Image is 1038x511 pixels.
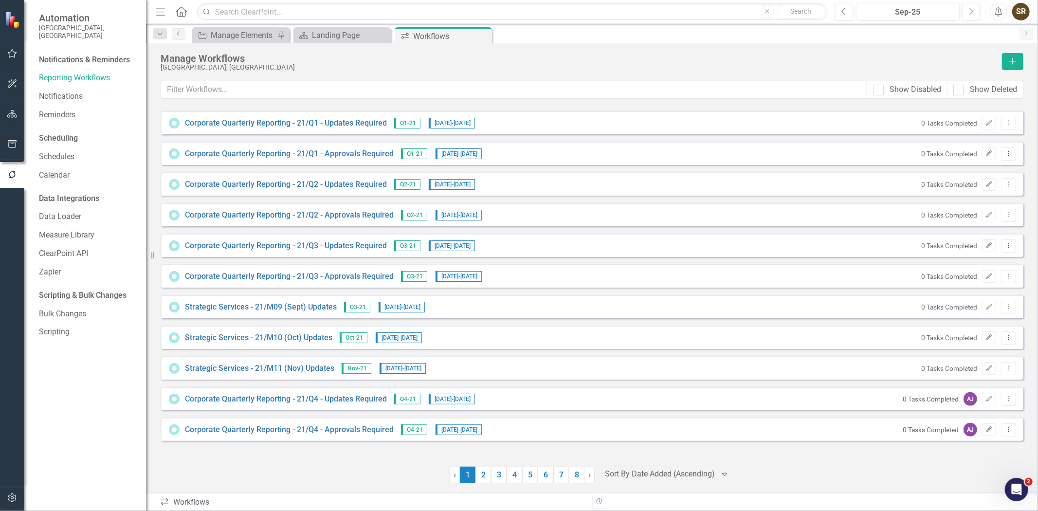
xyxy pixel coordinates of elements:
[429,394,475,404] span: [DATE] - [DATE]
[903,426,959,434] small: 0 Tasks Completed
[401,210,427,220] span: Q2-21
[39,230,136,241] a: Measure Library
[39,12,136,24] span: Automation
[1012,3,1030,20] button: SR
[39,267,136,278] a: Zapier
[1025,478,1033,486] span: 2
[921,365,977,372] small: 0 Tasks Completed
[970,84,1017,95] div: Show Deleted
[436,148,482,159] span: [DATE] - [DATE]
[185,363,334,374] a: Strategic Services - 21/M11 (Nov) Updates
[39,290,127,301] div: Scripting & Bulk Changes
[39,73,136,84] a: Reporting Workflows
[394,240,420,251] span: Q3-21
[921,273,977,280] small: 0 Tasks Completed
[39,151,136,163] a: Schedules
[161,81,867,99] input: Filter Workflows...
[436,424,482,435] span: [DATE] - [DATE]
[429,118,475,128] span: [DATE] - [DATE]
[340,332,367,343] span: Oct-21
[921,242,977,250] small: 0 Tasks Completed
[964,392,977,406] div: AJ
[429,179,475,190] span: [DATE] - [DATE]
[903,395,959,403] small: 0 Tasks Completed
[185,118,387,129] a: Corporate Quarterly Reporting - 21/Q1 - Updates Required
[921,181,977,188] small: 0 Tasks Completed
[161,64,997,71] div: [GEOGRAPHIC_DATA], [GEOGRAPHIC_DATA]
[921,303,977,311] small: 0 Tasks Completed
[401,424,427,435] span: Q4-21
[413,30,490,42] div: Workflows
[185,424,394,436] a: Corporate Quarterly Reporting - 21/Q4 - Approvals Required
[185,179,387,190] a: Corporate Quarterly Reporting - 21/Q2 - Updates Required
[197,3,828,20] input: Search ClearPoint...
[790,7,811,15] span: Search
[507,467,522,483] a: 4
[344,302,370,312] span: Q3-21
[569,467,584,483] a: 8
[538,467,553,483] a: 6
[859,6,956,18] div: Sep-25
[39,193,99,204] div: Data Integrations
[401,148,427,159] span: Q1-21
[296,29,388,41] a: Landing Page
[436,210,482,220] span: [DATE] - [DATE]
[964,423,977,437] div: AJ
[460,467,475,483] span: 1
[185,271,394,282] a: Corporate Quarterly Reporting - 21/Q3 - Approvals Required
[777,5,825,18] button: Search
[185,240,387,252] a: Corporate Quarterly Reporting - 21/Q3 - Updates Required
[39,24,136,40] small: [GEOGRAPHIC_DATA], [GEOGRAPHIC_DATA]
[185,332,332,344] a: Strategic Services - 21/M10 (Oct) Updates
[921,119,977,127] small: 0 Tasks Completed
[394,118,420,128] span: Q1-21
[160,497,585,508] div: Workflows
[312,29,388,41] div: Landing Page
[379,302,425,312] span: [DATE] - [DATE]
[553,467,569,483] a: 7
[39,109,136,121] a: Reminders
[161,53,997,64] div: Manage Workflows
[211,29,275,41] div: Manage Elements
[475,467,491,483] a: 2
[454,470,456,479] span: ‹
[39,55,130,66] div: Notifications & Reminders
[890,84,941,95] div: Show Disabled
[921,150,977,158] small: 0 Tasks Completed
[856,3,960,20] button: Sep-25
[39,91,136,102] a: Notifications
[401,271,427,282] span: Q3-21
[429,240,475,251] span: [DATE] - [DATE]
[39,327,136,338] a: Scripting
[376,332,422,343] span: [DATE] - [DATE]
[39,211,136,222] a: Data Loader
[39,309,136,320] a: Bulk Changes
[185,148,394,160] a: Corporate Quarterly Reporting - 21/Q1 - Approvals Required
[491,467,507,483] a: 3
[185,210,394,221] a: Corporate Quarterly Reporting - 21/Q2 - Approvals Required
[195,29,275,41] a: Manage Elements
[921,211,977,219] small: 0 Tasks Completed
[342,363,371,374] span: Nov-21
[588,470,591,479] span: ›
[394,179,420,190] span: Q2-21
[39,248,136,259] a: ClearPoint API
[39,170,136,181] a: Calendar
[185,394,387,405] a: Corporate Quarterly Reporting - 21/Q4 - Updates Required
[5,11,22,28] img: ClearPoint Strategy
[522,467,538,483] a: 5
[1005,478,1028,501] iframe: Intercom live chat
[39,133,78,144] div: Scheduling
[436,271,482,282] span: [DATE] - [DATE]
[394,394,420,404] span: Q4-21
[380,363,426,374] span: [DATE] - [DATE]
[185,302,337,313] a: Strategic Services - 21/M09 (Sept) Updates
[921,334,977,342] small: 0 Tasks Completed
